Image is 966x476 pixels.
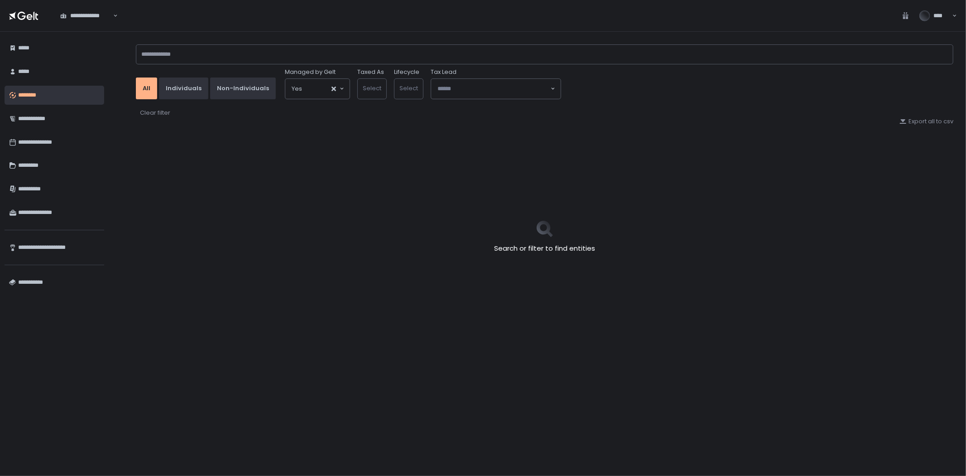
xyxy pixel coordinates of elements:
div: Clear filter [140,109,170,117]
input: Search for option [302,84,331,93]
div: Search for option [431,79,561,99]
span: Select [363,84,381,92]
span: Managed by Gelt [285,68,336,76]
div: Search for option [285,79,350,99]
label: Taxed As [357,68,384,76]
button: Non-Individuals [210,78,276,99]
input: Search for option [437,84,550,93]
span: Select [399,84,418,92]
span: Yes [292,84,302,93]
h2: Search or filter to find entities [494,243,595,254]
label: Lifecycle [394,68,419,76]
button: Clear Selected [332,87,336,91]
button: Clear filter [139,108,171,117]
div: Individuals [166,84,202,92]
div: Non-Individuals [217,84,269,92]
button: Individuals [159,78,208,99]
div: All [143,84,150,92]
button: Export all to csv [899,117,953,126]
span: Tax Lead [431,68,457,76]
div: Search for option [54,6,118,25]
button: All [136,78,157,99]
